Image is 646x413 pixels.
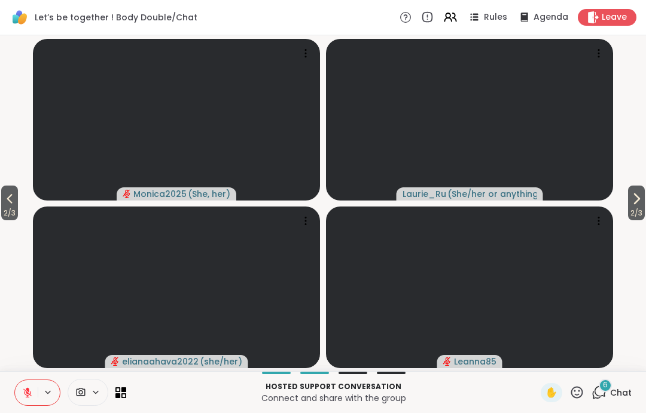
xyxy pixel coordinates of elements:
[484,11,507,23] span: Rules
[122,356,199,368] span: elianaahava2022
[610,387,632,399] span: Chat
[200,356,242,368] span: ( she/her )
[546,385,557,400] span: ✋
[1,186,18,220] button: 2/3
[133,188,187,200] span: Monica2025
[133,392,534,404] p: Connect and share with the group
[111,357,120,366] span: audio-muted
[628,206,645,220] span: 2 / 3
[10,7,30,28] img: ShareWell Logomark
[123,190,131,198] span: audio-muted
[534,11,568,23] span: Agenda
[403,188,446,200] span: Laurie_Ru
[602,11,627,23] span: Leave
[133,381,534,392] p: Hosted support conversation
[35,11,197,23] span: Let’s be together ! Body Double/Chat
[188,188,230,200] span: ( She, her )
[443,357,452,366] span: audio-muted
[1,206,18,220] span: 2 / 3
[454,356,496,368] span: Leanna85
[628,186,645,220] button: 2/3
[447,188,537,200] span: ( She/her or anything else )
[603,380,608,390] span: 6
